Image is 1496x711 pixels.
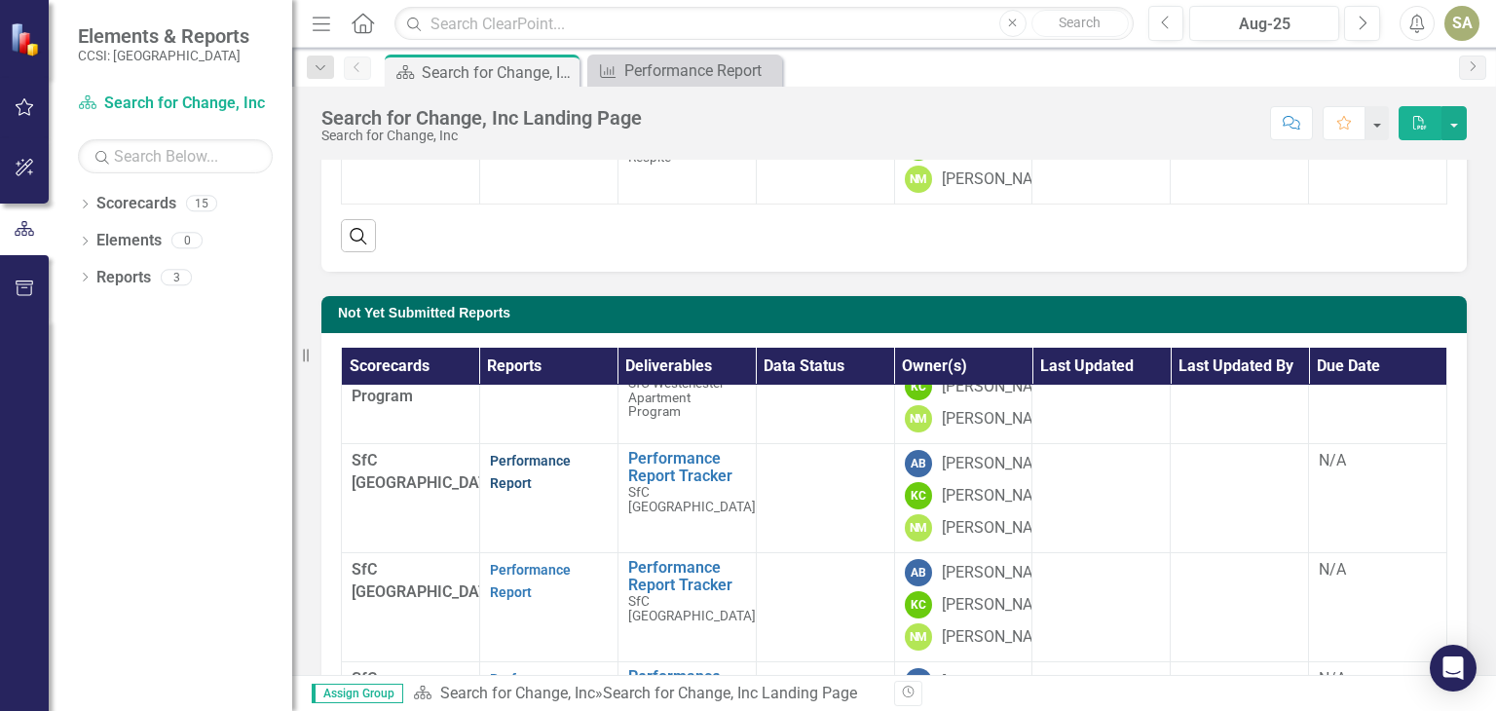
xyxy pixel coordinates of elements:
span: Assign Group [312,684,403,703]
small: CCSI: [GEOGRAPHIC_DATA] [78,48,249,63]
div: N/A [1319,668,1437,691]
div: [PERSON_NAME] [942,453,1059,475]
div: NM [905,623,932,651]
div: [PERSON_NAME] [942,408,1059,430]
span: SfC [GEOGRAPHIC_DATA] [628,593,756,623]
div: Search for Change, Inc [321,129,642,143]
div: AB [905,450,932,477]
div: [PERSON_NAME] [942,517,1059,540]
td: Double-Click to Edit [756,444,894,553]
div: [PERSON_NAME] [942,376,1059,398]
input: Search ClearPoint... [394,7,1133,41]
span: SfC Westchester Apartment Program [628,375,725,420]
td: Double-Click to Edit Right Click for Context Menu [617,444,756,553]
td: Double-Click to Edit Right Click for Context Menu [617,335,756,444]
div: AB [905,668,932,695]
div: » [413,683,879,705]
div: Search for Change, Inc Landing Page [603,684,857,702]
div: Search for Change, Inc Landing Page [422,60,575,85]
div: [PERSON_NAME] [942,485,1059,507]
div: NM [905,514,932,542]
div: AB [905,559,932,586]
a: Scorecards [96,193,176,215]
div: Aug-25 [1196,13,1332,36]
td: Double-Click to Edit Right Click for Context Menu [617,553,756,662]
div: [PERSON_NAME] [942,562,1059,584]
a: Performance Report [490,562,571,600]
div: 15 [186,196,217,212]
span: SfC [GEOGRAPHIC_DATA] [628,484,756,514]
div: [PERSON_NAME] [942,594,1059,617]
img: ClearPoint Strategy [10,21,44,56]
span: Elements & Reports [78,24,249,48]
a: Performance Report [490,453,571,491]
span: SfC [GEOGRAPHIC_DATA] [352,451,502,492]
div: 3 [161,269,192,285]
button: Aug-25 [1189,6,1339,41]
div: Performance Report [624,58,777,83]
input: Search Below... [78,139,273,173]
div: Search for Change, Inc Landing Page [321,107,642,129]
span: SfC [GEOGRAPHIC_DATA] [352,669,502,710]
div: [PERSON_NAME] [942,626,1059,649]
a: Performance Report [592,58,777,83]
div: NM [905,405,932,432]
div: 0 [171,233,203,249]
a: Performance Report [490,671,571,709]
div: [PERSON_NAME] [942,168,1059,191]
td: Double-Click to Edit [756,335,894,444]
div: [PERSON_NAME] [942,671,1059,693]
div: Open Intercom Messenger [1430,645,1477,692]
div: NM [905,166,932,193]
div: KC [905,373,932,400]
h3: Not Yet Submitted Reports [338,306,1457,320]
a: Performance Report Tracker [628,559,756,593]
div: KC [905,482,932,509]
div: N/A [1319,559,1437,581]
span: SfC [GEOGRAPHIC_DATA] [352,560,502,601]
td: Double-Click to Edit [756,553,894,662]
div: KC [905,591,932,618]
a: Search for Change, Inc [78,93,273,115]
a: Reports [96,267,151,289]
button: Search [1031,10,1129,37]
a: Search for Change, Inc [440,684,595,702]
a: Performance Report Tracker [628,668,756,702]
a: Elements [96,230,162,252]
a: Performance Report Tracker [628,450,756,484]
button: SA [1444,6,1479,41]
span: Search [1059,15,1101,30]
div: N/A [1319,450,1437,472]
